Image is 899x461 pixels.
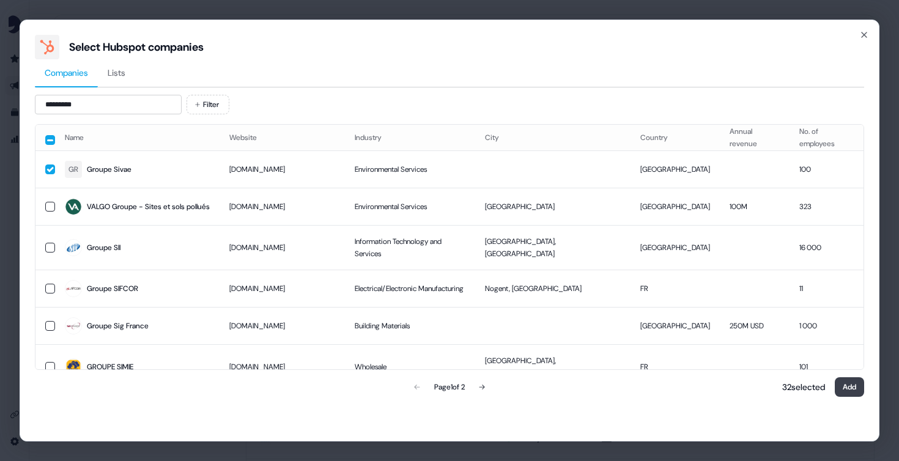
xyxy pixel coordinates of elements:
[187,95,229,114] button: Filter
[345,345,475,389] td: Wholesale
[790,125,864,151] th: No. of employees
[790,308,864,345] td: 1 000
[631,188,720,226] td: [GEOGRAPHIC_DATA]
[345,151,475,188] td: Environmental Services
[475,270,631,308] td: Nogent, [GEOGRAPHIC_DATA]
[87,201,210,213] div: VALGO Groupe - Sites et sols pollués
[434,381,465,393] div: Page 1 of 2
[69,40,204,54] div: Select Hubspot companies
[68,163,78,175] div: GR
[345,125,475,151] th: Industry
[790,151,864,188] td: 100
[87,361,133,373] div: GROUPE SIMIE
[631,308,720,345] td: [GEOGRAPHIC_DATA]
[220,151,345,188] td: [DOMAIN_NAME]
[631,345,720,389] td: FR
[345,188,475,226] td: Environmental Services
[87,282,138,295] div: Groupe SIFCOR
[220,270,345,308] td: [DOMAIN_NAME]
[790,226,864,270] td: 16 000
[835,377,864,397] button: Add
[631,151,720,188] td: [GEOGRAPHIC_DATA]
[790,345,864,389] td: 101
[631,226,720,270] td: [GEOGRAPHIC_DATA]
[720,125,789,151] th: Annual revenue
[790,188,864,226] td: 323
[220,226,345,270] td: [DOMAIN_NAME]
[220,345,345,389] td: [DOMAIN_NAME]
[55,125,220,151] th: Name
[631,270,720,308] td: FR
[475,125,631,151] th: City
[87,320,149,332] div: Groupe Sig France
[220,125,345,151] th: Website
[345,226,475,270] td: Information Technology and Services
[720,308,789,345] td: 250M USD
[220,308,345,345] td: [DOMAIN_NAME]
[475,188,631,226] td: [GEOGRAPHIC_DATA]
[720,188,789,226] td: 100M
[777,381,825,393] p: 32 selected
[345,270,475,308] td: Electrical/Electronic Manufacturing
[45,67,88,79] span: Companies
[345,308,475,345] td: Building Materials
[220,188,345,226] td: [DOMAIN_NAME]
[631,125,720,151] th: Country
[87,242,120,254] div: Groupe SII
[790,270,864,308] td: 11
[475,345,631,389] td: [GEOGRAPHIC_DATA], [GEOGRAPHIC_DATA]
[475,226,631,270] td: [GEOGRAPHIC_DATA], [GEOGRAPHIC_DATA]
[108,67,125,79] span: Lists
[87,163,131,175] div: Groupe Sivae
